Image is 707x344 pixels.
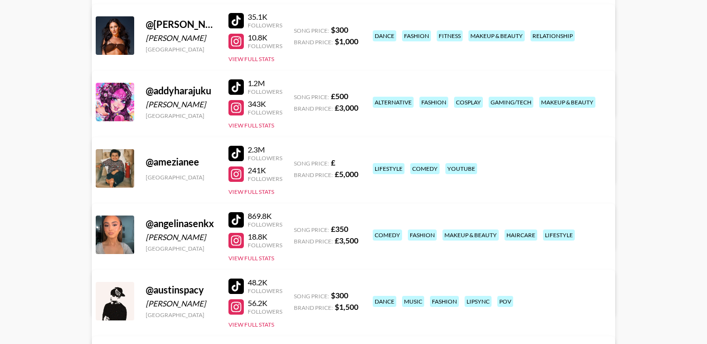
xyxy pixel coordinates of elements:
[248,232,282,242] div: 18.8K
[430,296,459,307] div: fashion
[335,37,358,46] strong: $ 1,000
[530,30,575,41] div: relationship
[373,296,396,307] div: dance
[248,22,282,29] div: Followers
[465,296,492,307] div: lipsync
[228,321,274,328] button: View Full Stats
[335,103,358,112] strong: £ 3,000
[539,97,595,108] div: makeup & beauty
[146,156,217,168] div: @ amezianee
[445,163,477,174] div: youtube
[373,229,402,241] div: comedy
[248,308,282,315] div: Followers
[228,122,274,129] button: View Full Stats
[248,33,282,42] div: 10.8K
[373,163,404,174] div: lifestyle
[248,287,282,294] div: Followers
[228,188,274,195] button: View Full Stats
[294,304,333,311] span: Brand Price:
[331,25,348,34] strong: $ 300
[294,171,333,178] span: Brand Price:
[146,217,217,229] div: @ angelinasenkx
[335,236,358,245] strong: £ 3,500
[442,229,499,241] div: makeup & beauty
[410,163,440,174] div: comedy
[146,46,217,53] div: [GEOGRAPHIC_DATA]
[294,38,333,46] span: Brand Price:
[248,109,282,116] div: Followers
[402,296,424,307] div: music
[146,100,217,109] div: [PERSON_NAME]
[248,12,282,22] div: 35.1K
[294,93,329,101] span: Song Price:
[146,174,217,181] div: [GEOGRAPHIC_DATA]
[294,238,333,245] span: Brand Price:
[146,299,217,308] div: [PERSON_NAME]
[335,302,358,311] strong: $ 1,500
[146,85,217,97] div: @ addyharajuku
[146,33,217,43] div: [PERSON_NAME]
[373,30,396,41] div: dance
[331,291,348,300] strong: $ 300
[228,255,274,262] button: View Full Stats
[454,97,483,108] div: cosplay
[248,175,282,182] div: Followers
[248,154,282,162] div: Followers
[294,160,329,167] span: Song Price:
[146,284,217,296] div: @ austinspacy
[294,226,329,233] span: Song Price:
[408,229,437,241] div: fashion
[419,97,448,108] div: fashion
[373,97,414,108] div: alternative
[294,105,333,112] span: Brand Price:
[146,112,217,119] div: [GEOGRAPHIC_DATA]
[505,229,537,241] div: haircare
[335,169,358,178] strong: £ 5,000
[248,166,282,175] div: 241K
[294,293,329,300] span: Song Price:
[248,298,282,308] div: 56.2K
[543,229,575,241] div: lifestyle
[228,55,274,63] button: View Full Stats
[248,211,282,221] div: 869.8K
[489,97,533,108] div: gaming/tech
[331,158,335,167] strong: £
[331,224,348,233] strong: £ 350
[248,42,282,50] div: Followers
[146,245,217,252] div: [GEOGRAPHIC_DATA]
[331,91,348,101] strong: £ 500
[248,278,282,287] div: 48.2K
[248,99,282,109] div: 343K
[146,311,217,319] div: [GEOGRAPHIC_DATA]
[248,88,282,95] div: Followers
[294,27,329,34] span: Song Price:
[248,145,282,154] div: 2.3M
[146,232,217,242] div: [PERSON_NAME]
[248,221,282,228] div: Followers
[437,30,463,41] div: fitness
[248,78,282,88] div: 1.2M
[402,30,431,41] div: fashion
[146,18,217,30] div: @ [PERSON_NAME]
[497,296,513,307] div: pov
[468,30,525,41] div: makeup & beauty
[248,242,282,249] div: Followers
